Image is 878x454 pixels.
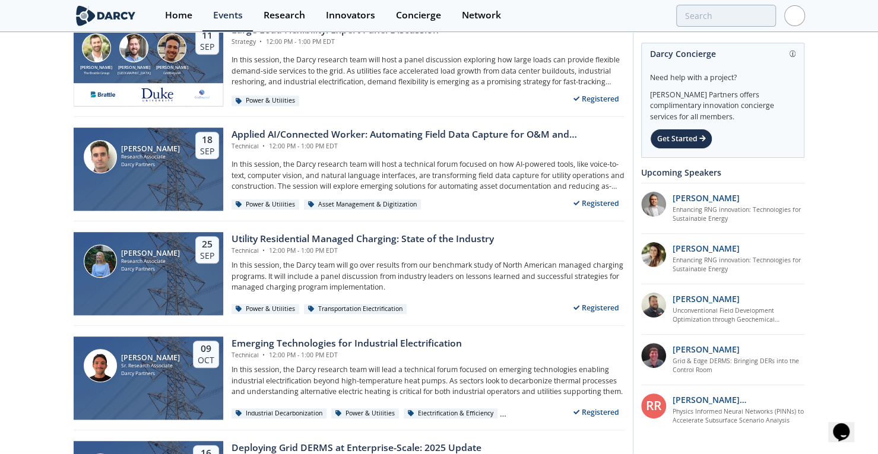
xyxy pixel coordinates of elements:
[200,42,214,52] div: Sep
[261,351,267,359] span: •
[78,65,116,71] div: [PERSON_NAME]
[84,140,117,173] img: Ken Norris
[396,11,441,20] div: Concierge
[74,232,625,315] a: Elizabeth Wilson [PERSON_NAME] Research Associate Darcy Partners 25 Sep Utility Residential Manag...
[198,343,214,355] div: 09
[568,196,625,211] div: Registered
[258,37,264,46] span: •
[232,159,625,192] p: In this session, the Darcy research team will host a technical forum focused on how AI-powered to...
[261,142,267,150] span: •
[86,87,119,101] img: 1655224446716-descarga.png
[200,134,214,146] div: 18
[157,33,186,62] img: Nick Guay
[304,199,421,210] div: Asset Management & Digitization
[84,349,117,382] img: Juan Corrado
[200,30,214,42] div: 11
[650,83,795,122] div: [PERSON_NAME] Partners offers complimentary innovation concierge services for all members.
[198,355,214,366] div: Oct
[121,258,180,265] div: Research Associate
[264,11,305,20] div: Research
[121,249,180,258] div: [PERSON_NAME]
[676,5,776,27] input: Advanced Search
[673,192,740,204] p: [PERSON_NAME]
[140,87,173,101] img: 41db60a0-fe07-4137-8ca6-021fe481c7d5
[232,408,327,419] div: Industrial Decarbonization
[568,91,625,106] div: Registered
[673,205,805,224] a: Enhancing RNG innovation: Technologies for Sustainable Energy
[121,265,180,273] div: Darcy Partners
[232,260,625,293] p: In this session, the Darcy team will go over results from our benchmark study of North American m...
[121,161,180,169] div: Darcy Partners
[121,145,180,153] div: [PERSON_NAME]
[673,256,805,275] a: Enhancing RNG innovation: Technologies for Sustainable Energy
[121,370,180,377] div: Darcy Partners
[650,43,795,64] div: Darcy Concierge
[641,192,666,217] img: 1fdb2308-3d70-46db-bc64-f6eabefcce4d
[784,5,805,26] img: Profile
[232,232,494,246] div: Utility Residential Managed Charging: State of the Industry
[232,199,300,210] div: Power & Utilities
[568,300,625,315] div: Registered
[232,304,300,315] div: Power & Utilities
[326,11,375,20] div: Innovators
[673,357,805,376] a: Grid & Edge DERMS: Bringing DERs into the Control Room
[650,129,712,149] div: Get Started
[74,336,625,420] a: Juan Corrado [PERSON_NAME] Sr. Research Associate Darcy Partners 09 Oct Emerging Technologies for...
[200,146,214,157] div: Sep
[641,242,666,267] img: 737ad19b-6c50-4cdf-92c7-29f5966a019e
[232,364,625,397] p: In this session, the Darcy research team will lead a technical forum focused on emerging technolo...
[641,293,666,318] img: 2k2ez1SvSiOh3gKHmcgF
[232,128,625,142] div: Applied AI/Connected Worker: Automating Field Data Capture for O&M and Construction
[568,405,625,420] div: Registered
[641,162,804,183] div: Upcoming Speakers
[82,33,111,62] img: Ryan Hledik
[673,393,805,406] p: [PERSON_NAME] [PERSON_NAME]
[828,407,866,442] iframe: chat widget
[78,71,116,75] div: The Brattle Group
[232,142,625,151] div: Technical 12:00 PM - 1:00 PM EDT
[121,362,180,370] div: Sr. Research Associate
[165,11,192,20] div: Home
[119,33,148,62] img: Tyler Norris
[115,71,153,75] div: [GEOGRAPHIC_DATA]
[200,239,214,250] div: 25
[121,354,180,362] div: [PERSON_NAME]
[232,246,494,256] div: Technical 12:00 PM - 1:00 PM EDT
[200,250,214,261] div: Sep
[153,65,191,71] div: [PERSON_NAME]
[673,343,740,355] p: [PERSON_NAME]
[74,23,625,106] a: Ryan Hledik [PERSON_NAME] The Brattle Group Tyler Norris [PERSON_NAME] [GEOGRAPHIC_DATA] Nick Gua...
[304,304,407,315] div: Transportation Electrification
[261,246,267,255] span: •
[74,5,138,26] img: logo-wide.svg
[641,393,666,418] div: RR
[232,336,462,351] div: Emerging Technologies for Industrial Electrification
[673,407,805,426] a: Physics Informed Neural Networks (PINNs) to Accelerate Subsurface Scenario Analysis
[673,242,740,255] p: [PERSON_NAME]
[673,293,740,305] p: [PERSON_NAME]
[232,37,439,47] div: Strategy 12:00 PM - 1:00 PM EDT
[84,245,117,278] img: Elizabeth Wilson
[650,64,795,83] div: Need help with a project?
[673,306,805,325] a: Unconventional Field Development Optimization through Geochemical Fingerprinting Technology
[462,11,501,20] div: Network
[195,87,210,101] img: e8f39e9e-9f17-4b63-a8ed-a782f7c495e8
[790,50,796,57] img: information.svg
[232,96,300,106] div: Power & Utilities
[641,343,666,368] img: accc9a8e-a9c1-4d58-ae37-132228efcf55
[331,408,400,419] div: Power & Utilities
[74,128,625,211] a: Ken Norris [PERSON_NAME] Research Associate Darcy Partners 18 Sep Applied AI/Connected Worker: Au...
[153,71,191,75] div: GridBeyond
[121,153,180,161] div: Research Associate
[232,351,462,360] div: Technical 12:00 PM - 1:00 PM EDT
[232,55,625,87] p: In this session, the Darcy research team will host a panel discussion exploring how large loads c...
[213,11,243,20] div: Events
[404,408,498,419] div: Electrification & Efficiency
[115,65,153,71] div: [PERSON_NAME]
